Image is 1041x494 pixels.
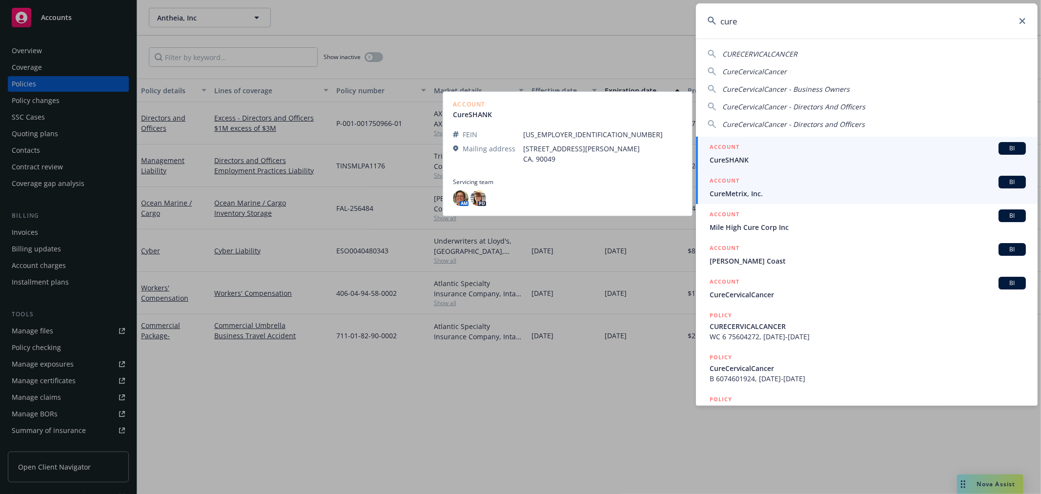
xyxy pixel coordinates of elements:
span: CureCervicalCancer [722,67,787,76]
a: POLICYCureCervicalCancerB 6074601924, [DATE]-[DATE] [696,347,1038,389]
span: BI [1002,178,1022,186]
span: CURECERVICALCANCER [710,321,1026,331]
span: CureCervicalCancer - Business Owners [722,84,850,94]
span: CURECERVICALCANCER [722,49,797,59]
span: BI [1002,144,1022,153]
span: B 6074601924, [DATE]-[DATE] [710,373,1026,384]
a: ACCOUNTBICureMetrix, Inc. [696,170,1038,204]
h5: POLICY [710,352,732,362]
a: ACCOUNTBICureCervicalCancer [696,271,1038,305]
span: [PERSON_NAME] Coast [710,256,1026,266]
a: ACCOUNTBICureSHANK [696,137,1038,170]
span: CureCervicalCancer - Directors And Officers [722,102,865,111]
h5: ACCOUNT [710,176,739,187]
h5: ACCOUNT [710,209,739,221]
span: CureSHANK [710,155,1026,165]
span: BI [1002,279,1022,288]
a: ACCOUNTBIMile High Cure Corp Inc [696,204,1038,238]
h5: ACCOUNT [710,243,739,255]
span: WC 6 75604272, [DATE]-[DATE] [710,331,1026,342]
span: CureMetrix, Inc. [710,188,1026,199]
h5: ACCOUNT [710,142,739,154]
span: BI [1002,211,1022,220]
span: CureCervicalCancer [710,363,1026,373]
span: CureCervicalCancer - Directors and Officers [722,120,865,129]
span: BI [1002,245,1022,254]
span: CureCervicalCancer [710,289,1026,300]
a: POLICYCURECERVICALCANCERWC 6 75604272, [DATE]-[DATE] [696,305,1038,347]
span: Mile High Cure Corp Inc [710,222,1026,232]
h5: POLICY [710,394,732,404]
input: Search... [696,3,1038,39]
h5: POLICY [710,310,732,320]
h5: ACCOUNT [710,277,739,288]
span: CureCervicalCancer [710,405,1026,415]
a: POLICYCureCervicalCancer [696,389,1038,431]
a: ACCOUNTBI[PERSON_NAME] Coast [696,238,1038,271]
